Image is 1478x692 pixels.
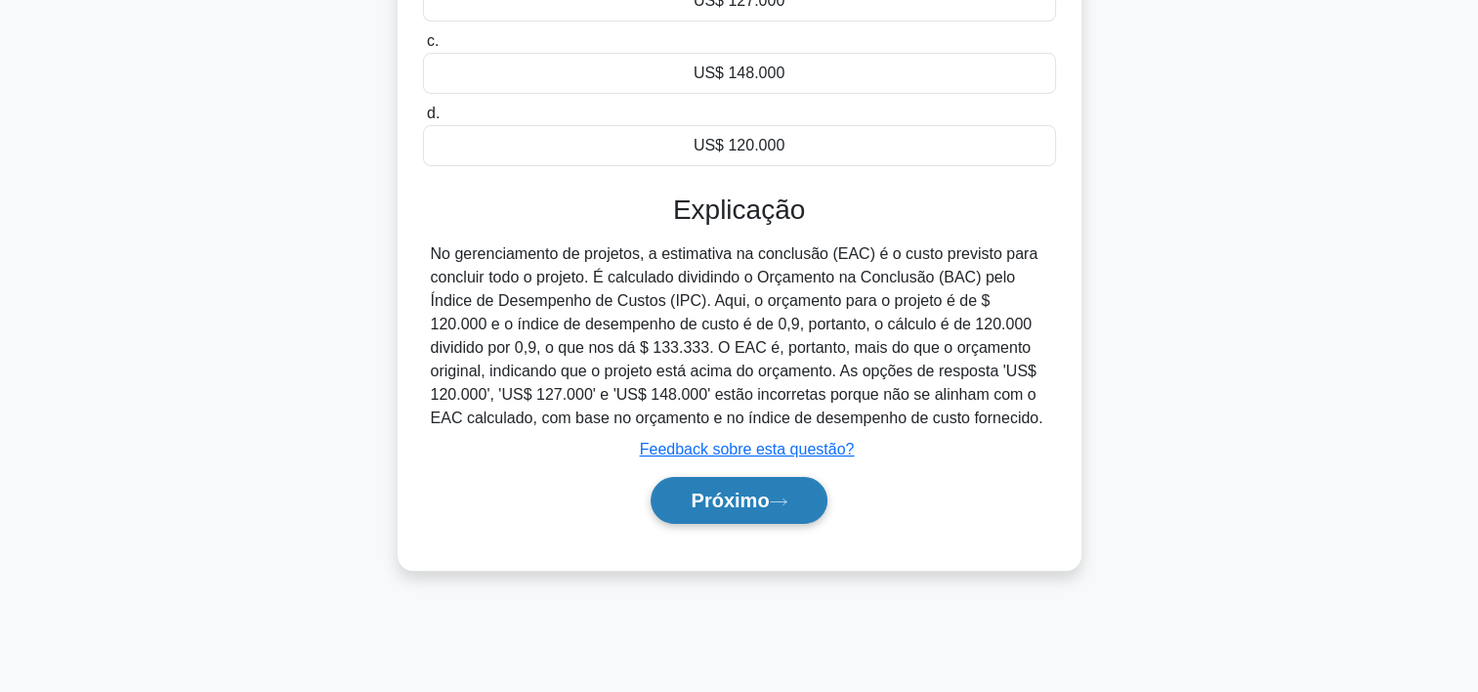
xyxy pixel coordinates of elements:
span: d. [427,105,440,121]
span: c. [427,32,439,49]
button: Próximo [651,477,826,524]
div: US$ 148.000 [423,53,1056,94]
div: No gerenciamento de projetos, a estimativa na conclusão (EAC) é o custo previsto para concluir to... [431,242,1048,430]
div: US$ 120.000 [423,125,1056,166]
a: Feedback sobre esta questão? [640,441,855,457]
h3: Explicação [435,194,1044,227]
font: Próximo [691,490,769,511]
